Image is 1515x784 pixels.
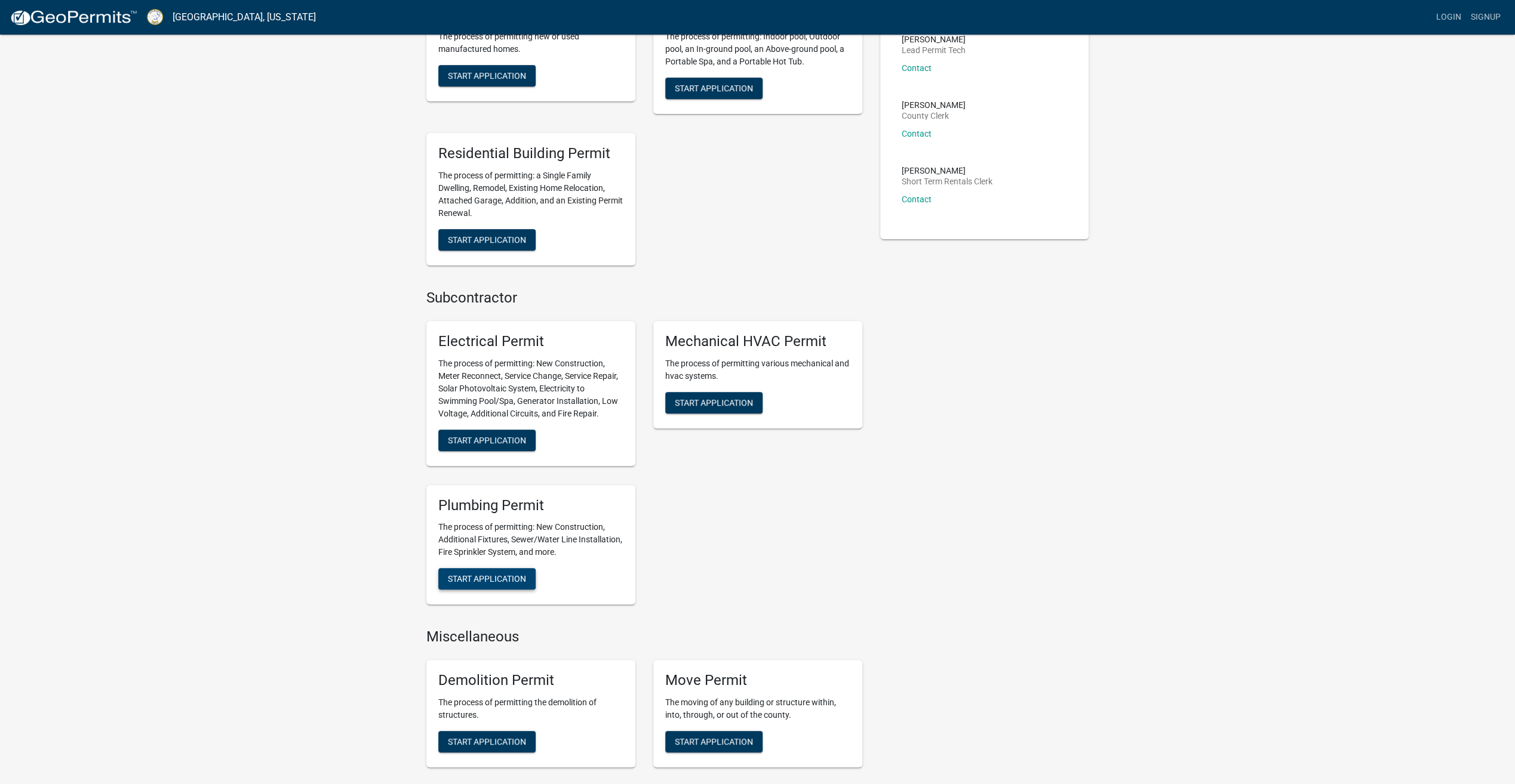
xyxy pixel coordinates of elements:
[438,568,536,589] button: Start Application
[438,696,623,721] p: The process of permitting the demolition of structures.
[438,145,623,162] h5: Residential Building Permit
[426,289,862,307] h4: Subcontractor
[448,71,526,81] span: Start Application
[902,112,966,120] p: County Clerk
[902,166,992,175] p: [PERSON_NAME]
[448,736,526,746] span: Start Application
[448,234,526,244] span: Start Application
[665,30,850,68] p: The process of permitting: Indoor pool, Outdoor pool, an In-ground pool, an Above-ground pool, a ...
[665,696,850,721] p: The moving of any building or structure within, into, through, or out of the county.
[675,397,753,407] span: Start Application
[665,78,763,99] button: Start Application
[438,65,536,87] button: Start Application
[665,731,763,752] button: Start Application
[438,497,623,514] h5: Plumbing Permit
[438,169,623,220] p: The process of permitting: a Single Family Dwelling, Remodel, Existing Home Relocation, Attached ...
[665,672,850,689] h5: Move Permit
[438,672,623,689] h5: Demolition Permit
[438,30,623,55] p: The process of permitting new or used manufactured homes.
[438,229,536,251] button: Start Application
[665,392,763,413] button: Start Application
[438,333,623,350] h5: Electrical Permit
[675,84,753,93] span: Start Application
[438,430,536,451] button: Start Application
[1466,6,1505,29] a: Signup
[902,129,932,138] a: Contact
[902,46,966,54] p: Lead Permit Tech
[902,101,966,109] p: [PERSON_NAME]
[438,521,623,558] p: The process of permitting: New Construction, Additional Fixtures, Sewer/Water Line Installation, ...
[438,357,623,420] p: The process of permitting: New Construction, Meter Reconnect, Service Change, Service Repair, Sol...
[902,63,932,73] a: Contact
[902,177,992,186] p: Short Term Rentals Clerk
[438,731,536,752] button: Start Application
[675,736,753,746] span: Start Application
[147,9,163,25] img: Putnam County, Georgia
[665,357,850,382] p: The process of permitting various mechanical and hvac systems.
[665,333,850,350] h5: Mechanical HVAC Permit
[426,628,862,646] h4: Miscellaneous
[1431,6,1466,29] a: Login
[448,574,526,584] span: Start Application
[902,35,966,44] p: [PERSON_NAME]
[902,195,932,204] a: Contact
[448,435,526,445] span: Start Application
[173,7,316,27] a: [GEOGRAPHIC_DATA], [US_STATE]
